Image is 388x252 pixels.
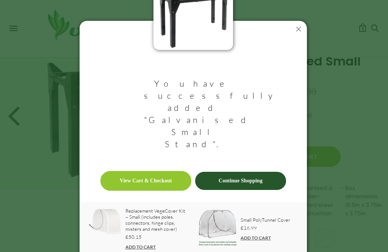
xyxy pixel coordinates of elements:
a: View Cart & Checkout [100,171,191,191]
a: £50.15 [125,232,188,242]
a: £16.99 [241,223,290,233]
a: Small PolyTunnel Cover [241,217,290,223]
button: Close [290,21,307,37]
h3: You have successfully added "Galvanised Small Stand". [144,62,242,171]
a: ADD TO CART [241,235,271,241]
a: Continue Shopping [195,172,286,190]
a: Replacement VegeCover Kit – Small (includes poles, connectors, hinge clips, misters and mesh cover) [125,208,188,232]
a: ADD TO CART [125,244,156,250]
a: image [199,210,237,249]
img: image [199,210,237,246]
